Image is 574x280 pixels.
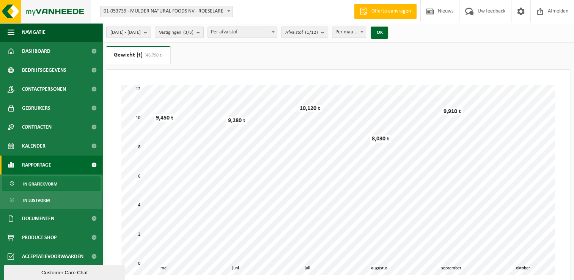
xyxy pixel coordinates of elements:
a: Offerte aanvragen [354,4,417,19]
a: In grafiekvorm [2,176,101,191]
span: Vestigingen [159,27,193,38]
span: Contracten [22,118,52,137]
span: Per afvalstof [208,27,277,38]
span: Afvalstof [285,27,318,38]
div: 9,910 t [442,108,463,115]
button: [DATE] - [DATE] [106,27,151,38]
button: OK [371,27,388,39]
span: (46,790 t) [143,53,163,58]
span: Dashboard [22,42,50,61]
span: In lijstvorm [23,193,50,208]
a: In lijstvorm [2,193,101,207]
span: Kalender [22,137,46,156]
div: 10,120 t [298,105,322,112]
span: Acceptatievoorwaarden [22,247,83,266]
span: Contactpersonen [22,80,66,99]
span: 01-053739 - MULDER NATURAL FOODS NV - ROESELARE [100,6,233,17]
count: (1/12) [305,30,318,35]
span: Rapportage [22,156,51,175]
span: Navigatie [22,23,46,42]
span: Documenten [22,209,54,228]
count: (3/3) [183,30,193,35]
div: 9,280 t [226,117,247,124]
span: [DATE] - [DATE] [110,27,141,38]
iframe: chat widget [4,263,127,280]
button: Afvalstof(1/12) [281,27,328,38]
span: Gebruikers [22,99,50,118]
span: In grafiekvorm [23,177,57,191]
button: Vestigingen(3/3) [155,27,204,38]
span: Offerte aanvragen [370,8,413,15]
div: 8,030 t [370,135,391,143]
span: 01-053739 - MULDER NATURAL FOODS NV - ROESELARE [101,6,233,17]
a: Gewicht (t) [106,46,170,64]
span: Per maand [332,27,366,38]
div: 9,450 t [154,114,175,122]
span: Bedrijfsgegevens [22,61,66,80]
span: Product Shop [22,228,57,247]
